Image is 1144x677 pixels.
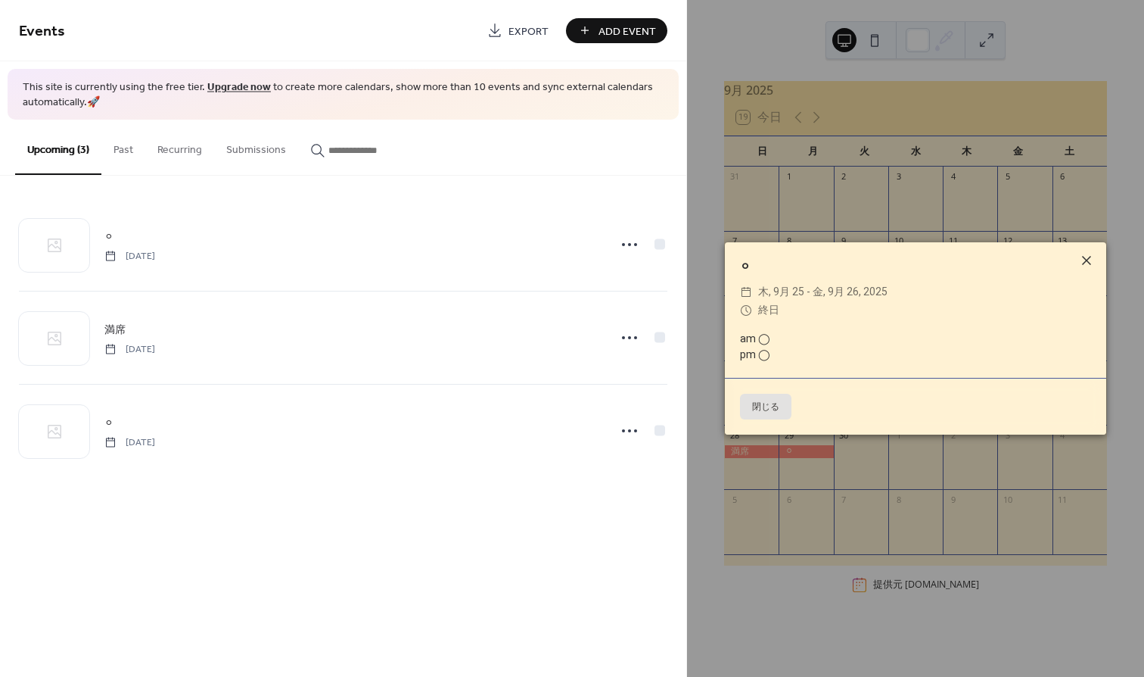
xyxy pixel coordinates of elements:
[476,18,560,43] a: Export
[145,120,214,173] button: Recurring
[758,283,888,301] span: 木, 9月 25 - 金, 9月 26, 2025
[725,331,1106,363] div: am ◯ pm ◯
[566,18,667,43] button: Add Event
[104,229,113,245] span: ⚪︎
[104,414,113,432] a: ⚪︎
[23,80,664,110] span: This site is currently using the free tier. to create more calendars, show more than 10 events an...
[15,120,101,175] button: Upcoming (3)
[508,23,549,39] span: Export
[104,415,113,431] span: ⚪︎
[104,435,155,449] span: [DATE]
[740,283,752,301] div: ​
[104,228,113,245] a: ⚪︎
[725,257,1106,276] div: ⚪︎
[104,249,155,263] span: [DATE]
[740,301,752,320] div: ​
[214,120,298,173] button: Submissions
[101,120,145,173] button: Past
[104,321,126,338] a: 満席
[758,301,779,320] span: 終日
[207,77,271,98] a: Upgrade now
[19,17,65,46] span: Events
[740,394,791,420] button: 閉じる
[104,342,155,356] span: [DATE]
[598,23,656,39] span: Add Event
[104,322,126,338] span: 満席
